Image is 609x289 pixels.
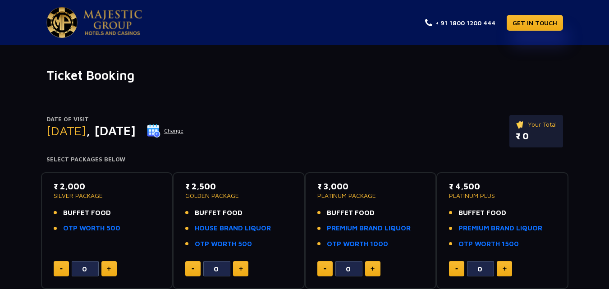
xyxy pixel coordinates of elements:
img: plus [107,266,111,271]
span: BUFFET FOOD [63,208,111,218]
a: OTP WORTH 1500 [458,239,519,249]
span: [DATE] [46,123,86,138]
p: PLATINUM PACKAGE [317,193,424,199]
img: minus [192,268,194,270]
span: BUFFET FOOD [458,208,506,218]
img: Majestic Pride [46,7,78,38]
h1: Ticket Booking [46,68,563,83]
img: Majestic Pride [83,10,142,35]
img: plus [239,266,243,271]
a: PREMIUM BRAND LIQUOR [327,223,411,234]
img: plus [371,266,375,271]
p: GOLDEN PACKAGE [185,193,292,199]
span: BUFFET FOOD [327,208,375,218]
a: OTP WORTH 500 [195,239,252,249]
a: GET IN TOUCH [507,15,563,31]
img: minus [324,268,326,270]
p: ₹ 2,000 [54,180,160,193]
p: Date of Visit [46,115,184,124]
p: ₹ 3,000 [317,180,424,193]
button: Change [147,124,184,138]
img: ticket [516,119,525,129]
a: OTP WORTH 500 [63,223,120,234]
p: SILVER PACKAGE [54,193,160,199]
p: ₹ 0 [516,129,557,143]
a: + 91 1800 1200 444 [425,18,495,28]
span: , [DATE] [86,123,136,138]
a: PREMIUM BRAND LIQUOR [458,223,542,234]
span: BUFFET FOOD [195,208,243,218]
p: Your Total [516,119,557,129]
img: minus [60,268,63,270]
p: ₹ 2,500 [185,180,292,193]
p: PLATINUM PLUS [449,193,556,199]
img: minus [455,268,458,270]
p: ₹ 4,500 [449,180,556,193]
img: plus [503,266,507,271]
h4: Select Packages Below [46,156,563,163]
a: OTP WORTH 1000 [327,239,388,249]
a: HOUSE BRAND LIQUOR [195,223,271,234]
